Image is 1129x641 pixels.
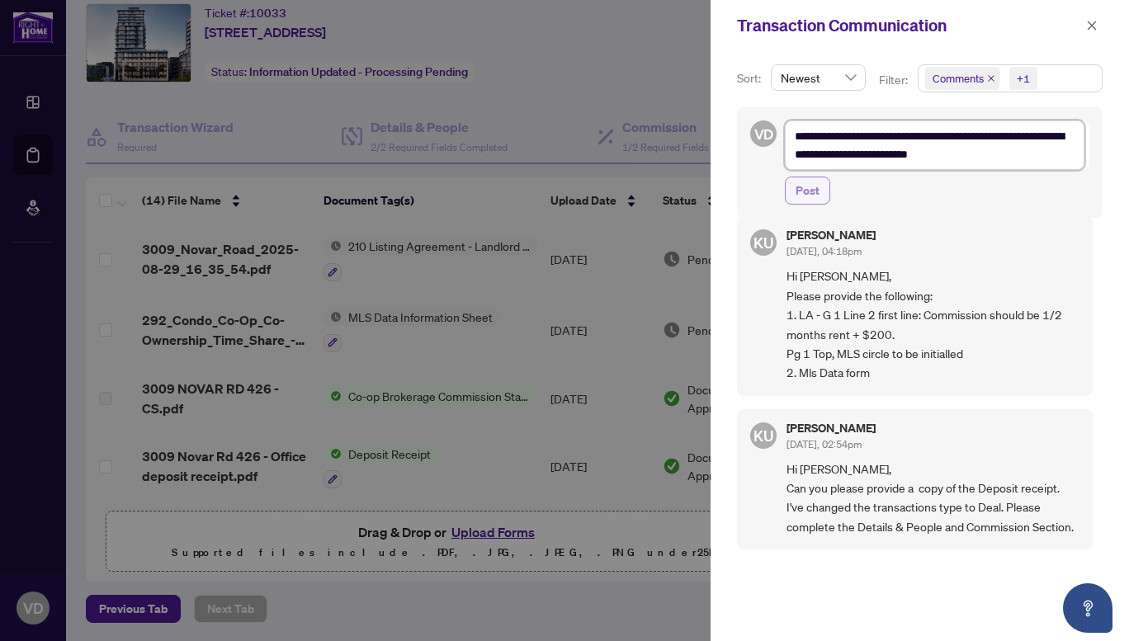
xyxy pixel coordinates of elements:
h5: [PERSON_NAME] [787,229,876,241]
p: Sort: [737,69,764,87]
span: Post [796,177,820,204]
span: KU [753,231,773,254]
button: Post [785,177,830,205]
span: KU [753,424,773,447]
span: [DATE], 04:18pm [787,245,862,257]
span: Hi [PERSON_NAME], Please provide the following: 1. LA - G 1 Line 2 first line: Commission should ... [787,266,1079,382]
p: Filter: [879,71,910,89]
div: Transaction Communication [737,13,1081,38]
span: close [987,74,995,82]
span: VD [753,123,773,145]
span: Comments [933,70,984,87]
h5: [PERSON_NAME] [787,422,876,434]
button: Open asap [1063,583,1112,633]
span: [DATE], 02:54pm [787,438,862,450]
span: Hi [PERSON_NAME], Can you please provide a copy of the Deposit receipt. I've changed the transact... [787,460,1079,537]
span: close [1086,20,1098,31]
div: +1 [1017,70,1030,87]
span: Comments [925,67,999,90]
span: Newest [781,65,856,90]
